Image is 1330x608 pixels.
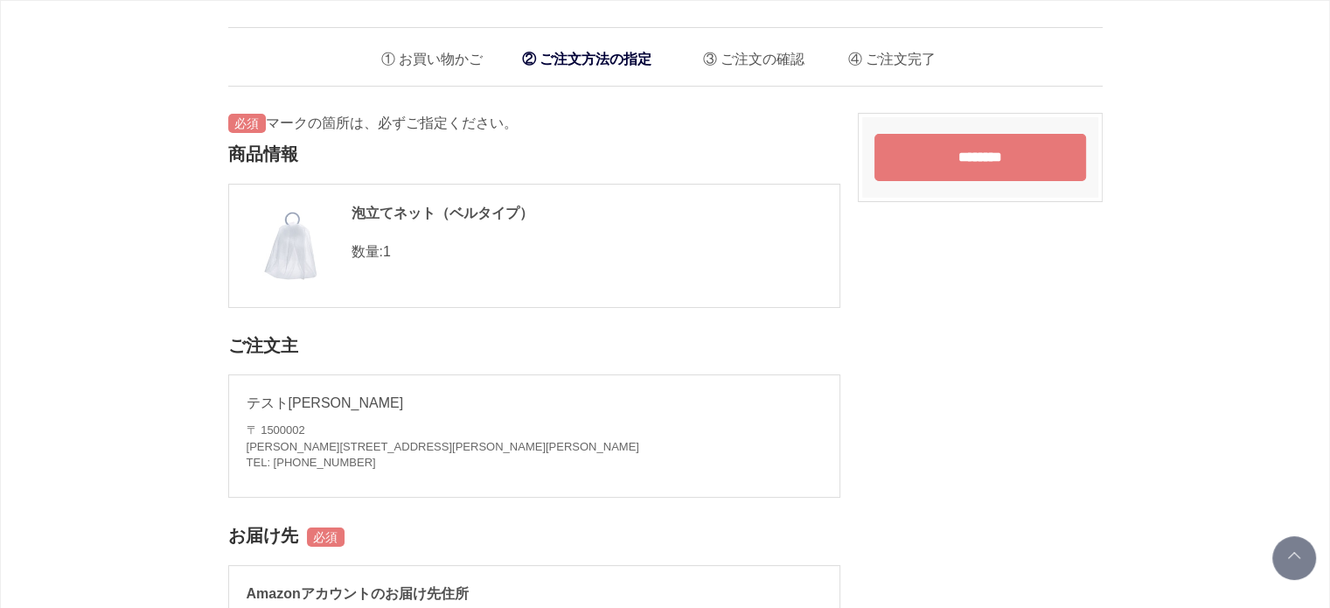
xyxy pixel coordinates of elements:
[513,41,660,77] li: ご注文方法の指定
[247,423,822,471] address: 〒 1500002 [PERSON_NAME][STREET_ADDRESS][PERSON_NAME][PERSON_NAME] TEL: [PHONE_NUMBER]
[247,393,822,414] p: テスト[PERSON_NAME]
[383,244,391,259] span: 1
[835,37,936,73] li: ご注文完了
[247,584,822,605] div: Amazonアカウントのお届け先住所
[247,241,822,262] p: 数量:
[690,37,804,73] li: ご注文の確認
[228,134,840,175] h2: 商品情報
[247,202,822,225] div: 泡立てネット（ベルタイプ）
[228,515,840,556] h2: お届け先
[368,37,483,73] li: お買い物かご
[247,202,334,290] img: 001791.jpg
[228,325,840,367] h2: ご注文主
[228,113,840,134] p: マークの箇所は、必ずご指定ください。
